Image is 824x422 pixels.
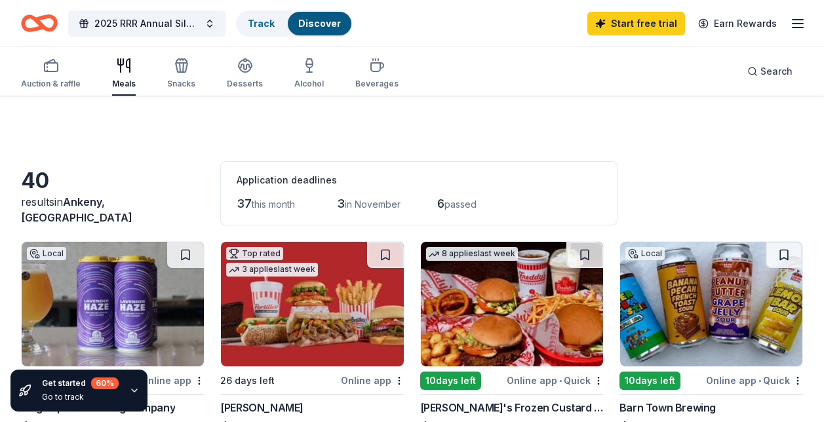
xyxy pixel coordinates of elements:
[226,263,318,277] div: 3 applies last week
[294,79,324,89] div: Alcohol
[220,373,275,389] div: 26 days left
[444,199,477,210] span: passed
[420,400,604,415] div: [PERSON_NAME]'s Frozen Custard & Steakburgers
[619,400,716,415] div: Barn Town Brewing
[21,195,132,224] span: in
[237,197,252,210] span: 37
[237,172,601,188] div: Application deadlines
[337,197,345,210] span: 3
[341,372,404,389] div: Online app
[227,79,263,89] div: Desserts
[355,79,399,89] div: Beverages
[227,52,263,96] button: Desserts
[426,247,518,261] div: 8 applies last week
[625,247,665,260] div: Local
[619,372,680,390] div: 10 days left
[421,242,603,366] img: Image for Freddy's Frozen Custard & Steakburgers
[220,400,304,415] div: [PERSON_NAME]
[21,52,81,96] button: Auction & raffle
[42,377,119,389] div: Get started
[226,247,283,260] div: Top rated
[21,8,58,39] a: Home
[91,377,119,389] div: 60 %
[760,64,793,79] span: Search
[167,52,195,96] button: Snacks
[737,58,803,85] button: Search
[355,52,399,96] button: Beverages
[420,372,481,390] div: 10 days left
[294,52,324,96] button: Alcohol
[221,242,403,366] img: Image for Portillo's
[587,12,685,35] a: Start free trial
[167,79,195,89] div: Snacks
[437,197,444,210] span: 6
[42,392,119,402] div: Go to track
[507,372,604,389] div: Online app Quick
[94,16,199,31] span: 2025 RRR Annual Silent Auction
[22,242,204,366] img: Image for SingleSpeed Brewing Company
[345,199,401,210] span: in November
[112,52,136,96] button: Meals
[236,10,353,37] button: TrackDiscover
[620,242,802,366] img: Image for Barn Town Brewing
[252,199,295,210] span: this month
[298,18,341,29] a: Discover
[21,168,205,194] div: 40
[21,195,132,224] span: Ankeny, [GEOGRAPHIC_DATA]
[248,18,275,29] a: Track
[559,375,562,386] span: •
[21,194,205,225] div: results
[690,12,785,35] a: Earn Rewards
[27,247,66,260] div: Local
[68,10,226,37] button: 2025 RRR Annual Silent Auction
[706,372,803,389] div: Online app Quick
[21,79,81,89] div: Auction & raffle
[758,375,761,386] span: •
[112,79,136,89] div: Meals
